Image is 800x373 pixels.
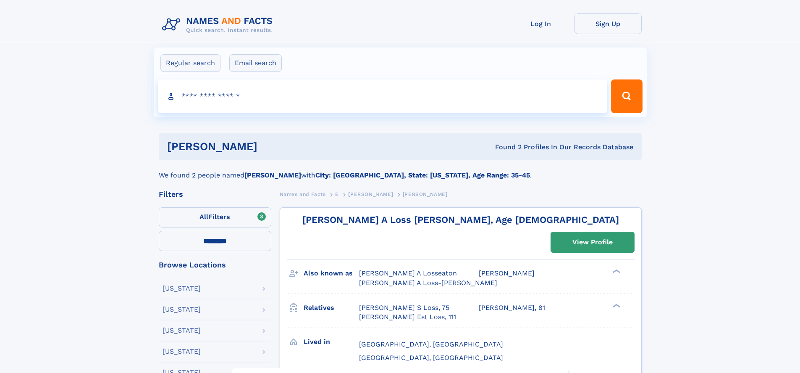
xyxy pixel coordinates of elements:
img: Logo Names and Facts [159,13,280,36]
a: [PERSON_NAME] [348,189,393,199]
a: Names and Facts [280,189,326,199]
div: [US_STATE] [163,285,201,292]
div: Found 2 Profiles In Our Records Database [376,143,633,152]
a: Log In [507,13,574,34]
span: [GEOGRAPHIC_DATA], [GEOGRAPHIC_DATA] [359,340,503,348]
a: [PERSON_NAME], 81 [479,303,545,312]
label: Regular search [160,54,220,72]
a: [PERSON_NAME] S Loss, 75 [359,303,449,312]
input: search input [158,79,608,113]
span: All [199,213,208,221]
h3: Relatives [304,301,359,315]
a: [PERSON_NAME] A Loss [PERSON_NAME], Age [DEMOGRAPHIC_DATA] [302,214,619,225]
div: [US_STATE] [163,327,201,334]
div: Browse Locations [159,261,271,269]
div: [US_STATE] [163,348,201,355]
h3: Also known as [304,266,359,280]
div: ❯ [611,269,621,274]
b: [PERSON_NAME] [244,171,301,179]
span: [GEOGRAPHIC_DATA], [GEOGRAPHIC_DATA] [359,354,503,362]
h3: Lived in [304,335,359,349]
span: [PERSON_NAME] [403,191,448,197]
span: [PERSON_NAME] A Loss-[PERSON_NAME] [359,279,497,287]
span: [PERSON_NAME] [479,269,535,277]
a: Sign Up [574,13,642,34]
a: View Profile [551,232,634,252]
a: E [335,189,339,199]
h1: [PERSON_NAME] [167,141,376,152]
label: Filters [159,207,271,228]
a: [PERSON_NAME] Est Loss, 111 [359,312,456,322]
span: E [335,191,339,197]
label: Email search [229,54,282,72]
div: We found 2 people named with . [159,160,642,180]
div: [US_STATE] [163,306,201,313]
span: [PERSON_NAME] A Losseaton [359,269,457,277]
div: View Profile [572,233,613,252]
span: [PERSON_NAME] [348,191,393,197]
div: Filters [159,190,271,198]
button: Search Button [611,79,642,113]
b: City: [GEOGRAPHIC_DATA], State: [US_STATE], Age Range: 35-45 [315,171,530,179]
div: ❯ [611,303,621,308]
